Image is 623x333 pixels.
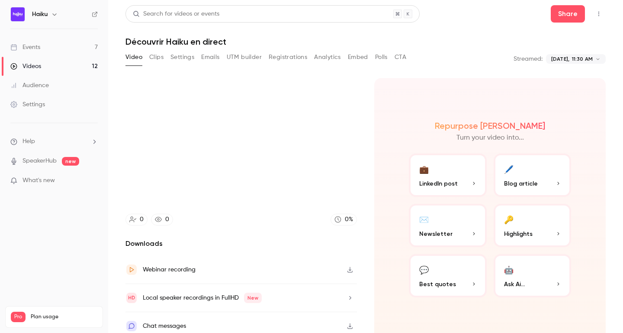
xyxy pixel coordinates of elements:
[504,280,525,289] span: Ask Ai...
[419,212,429,226] div: ✉️
[125,50,142,64] button: Video
[419,229,453,238] span: Newsletter
[62,157,79,166] span: new
[592,7,606,21] button: Top Bar Actions
[149,50,164,64] button: Clips
[11,7,25,21] img: Haiku
[133,10,219,19] div: Search for videos or events
[269,50,307,64] button: Registrations
[125,214,148,225] a: 0
[331,214,357,225] a: 0%
[419,162,429,176] div: 💼
[494,153,572,197] button: 🖊️Blog article
[125,36,606,47] h1: Découvrir Haiku en direct
[345,215,353,224] div: 0 %
[514,55,543,63] p: Streamed:
[125,238,357,249] h2: Downloads
[10,81,49,90] div: Audience
[504,263,514,276] div: 🤖
[504,212,514,226] div: 🔑
[375,50,388,64] button: Polls
[140,215,144,224] div: 0
[143,321,186,331] div: Chat messages
[504,179,538,188] span: Blog article
[151,214,173,225] a: 0
[551,55,569,63] span: [DATE],
[551,5,585,23] button: Share
[419,280,456,289] span: Best quotes
[10,43,40,52] div: Events
[22,176,55,185] span: What's new
[409,204,487,247] button: ✉️Newsletter
[504,229,533,238] span: Highlights
[435,121,545,131] h2: Repurpose [PERSON_NAME]
[504,162,514,176] div: 🖊️
[409,153,487,197] button: 💼LinkedIn post
[572,55,593,63] span: 11:30 AM
[143,293,262,303] div: Local speaker recordings in FullHD
[143,264,196,275] div: Webinar recording
[31,313,97,320] span: Plan usage
[409,254,487,297] button: 💬Best quotes
[314,50,341,64] button: Analytics
[244,293,262,303] span: New
[22,137,35,146] span: Help
[395,50,406,64] button: CTA
[227,50,262,64] button: UTM builder
[348,50,368,64] button: Embed
[165,215,169,224] div: 0
[419,179,458,188] span: LinkedIn post
[494,204,572,247] button: 🔑Highlights
[494,254,572,297] button: 🤖Ask Ai...
[11,312,26,322] span: Pro
[419,263,429,276] div: 💬
[10,137,98,146] li: help-dropdown-opener
[32,10,48,19] h6: Haiku
[170,50,194,64] button: Settings
[22,157,57,166] a: SpeakerHub
[201,50,219,64] button: Emails
[10,100,45,109] div: Settings
[10,62,41,71] div: Videos
[456,133,524,143] p: Turn your video into...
